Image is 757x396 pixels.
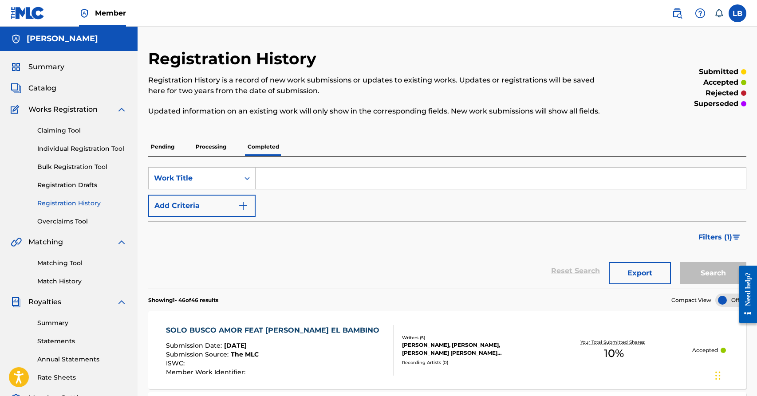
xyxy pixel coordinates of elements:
[732,258,757,331] iframe: Resource Center
[166,359,187,367] span: ISWC :
[231,350,259,358] span: The MLC
[148,296,218,304] p: Showing 1 - 46 of 46 results
[402,359,536,366] div: Recording Artists ( 0 )
[672,8,682,19] img: search
[148,75,609,96] p: Registration History is a record of new work submissions or updates to existing works. Updates or...
[148,137,177,156] p: Pending
[95,8,126,18] span: Member
[703,77,738,88] p: accepted
[148,311,746,389] a: SOLO BUSCO AMOR FEAT [PERSON_NAME] EL BAMBINOSubmission Date:[DATE]Submission Source:The MLCISWC:...
[148,167,746,289] form: Search Form
[154,173,234,184] div: Work Title
[11,104,22,115] img: Works Registration
[11,62,64,72] a: SummarySummary
[116,297,127,307] img: expand
[37,259,127,268] a: Matching Tool
[28,62,64,72] span: Summary
[11,297,21,307] img: Royalties
[694,98,738,109] p: superseded
[11,7,45,20] img: MLC Logo
[37,337,127,346] a: Statements
[402,334,536,341] div: Writers ( 5 )
[609,262,671,284] button: Export
[699,67,738,77] p: submitted
[37,277,127,286] a: Match History
[714,9,723,18] div: Notifications
[28,104,98,115] span: Works Registration
[402,341,536,357] div: [PERSON_NAME], [PERSON_NAME], [PERSON_NAME] [PERSON_NAME] [PERSON_NAME] FINES-[PERSON_NAME]
[604,345,624,361] span: 10 %
[224,341,247,349] span: [DATE]
[166,368,248,376] span: Member Work Identifier :
[245,137,282,156] p: Completed
[79,8,90,19] img: Top Rightsholder
[238,200,248,211] img: 9d2ae6d4665cec9f34b9.svg
[11,237,22,247] img: Matching
[715,362,721,389] div: Drag
[27,34,98,44] h5: LUIS BERRIOS
[11,62,21,72] img: Summary
[28,237,63,247] span: Matching
[37,199,127,208] a: Registration History
[698,232,732,243] span: Filters ( 1 )
[193,137,229,156] p: Processing
[37,162,127,172] a: Bulk Registration Tool
[28,297,61,307] span: Royalties
[691,4,709,22] div: Help
[11,83,21,94] img: Catalog
[116,104,127,115] img: expand
[116,237,127,247] img: expand
[37,217,127,226] a: Overclaims Tool
[37,318,127,328] a: Summary
[692,346,718,354] p: Accepted
[11,83,56,94] a: CatalogCatalog
[37,355,127,364] a: Annual Statements
[37,126,127,135] a: Claiming Tool
[166,341,224,349] span: Submission Date :
[148,49,321,69] h2: Registration History
[668,4,686,22] a: Public Search
[11,34,21,44] img: Accounts
[729,4,746,22] div: User Menu
[148,106,609,117] p: Updated information on an existing work will only show in the corresponding fields. New work subm...
[37,144,127,153] a: Individual Registration Tool
[693,226,746,248] button: Filters (1)
[671,296,711,304] span: Compact View
[733,235,740,240] img: filter
[580,339,647,345] p: Your Total Submitted Shares:
[28,83,56,94] span: Catalog
[695,8,706,19] img: help
[166,325,384,336] div: SOLO BUSCO AMOR FEAT [PERSON_NAME] EL BAMBINO
[37,180,127,190] a: Registration Drafts
[713,353,757,396] iframe: Chat Widget
[706,88,738,98] p: rejected
[148,195,256,217] button: Add Criteria
[37,373,127,382] a: Rate Sheets
[166,350,231,358] span: Submission Source :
